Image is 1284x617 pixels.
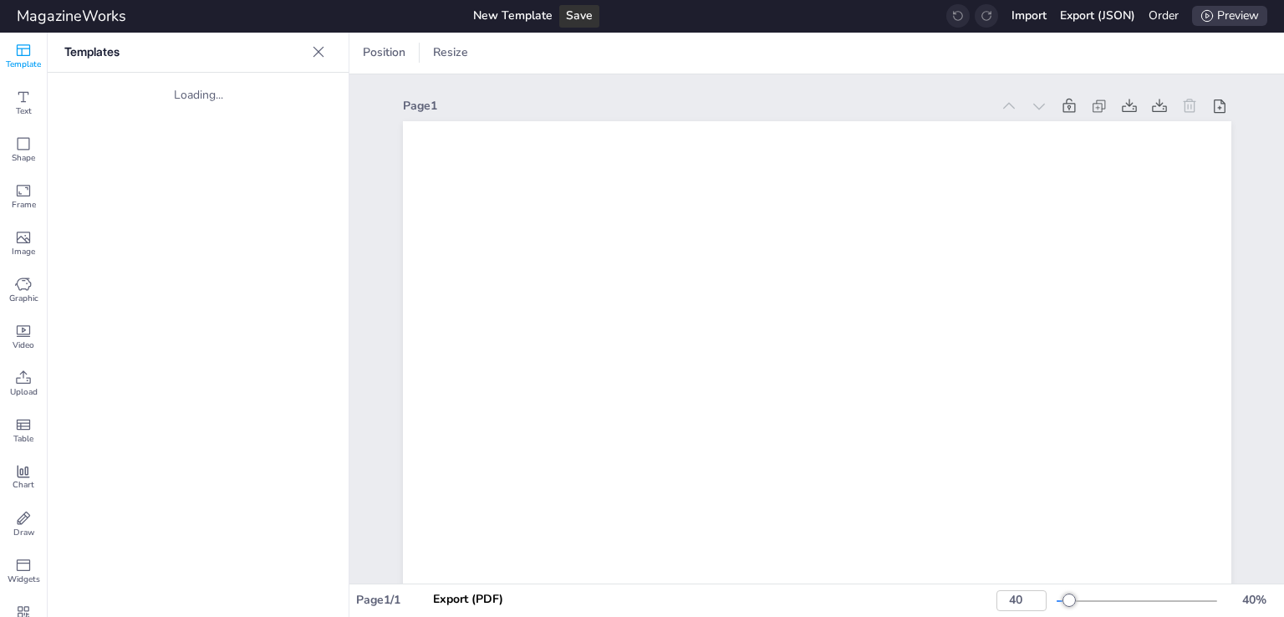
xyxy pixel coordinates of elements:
[12,246,35,258] span: Image
[9,293,38,304] span: Graphic
[996,590,1047,610] input: Enter zoom percentage (1-500)
[433,590,503,609] div: Export (PDF)
[13,527,34,538] span: Draw
[12,152,35,164] span: Shape
[64,32,305,72] p: Templates
[174,86,223,604] div: Loading...
[356,591,699,609] div: Page 1 / 1
[13,433,33,445] span: Table
[12,199,36,211] span: Frame
[359,43,409,62] span: Position
[1011,7,1047,25] div: Import
[559,5,599,27] div: Save
[403,97,991,115] div: Page 1
[1234,591,1274,609] div: 40 %
[16,105,32,117] span: Text
[13,479,34,491] span: Chart
[1149,8,1179,23] a: Order
[1060,7,1135,25] div: Export (JSON)
[1192,6,1267,26] div: Preview
[473,7,553,25] div: New Template
[8,574,40,585] span: Widgets
[17,4,126,28] div: MagazineWorks
[6,59,41,70] span: Template
[13,339,34,351] span: Video
[10,386,38,398] span: Upload
[430,43,471,62] span: Resize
